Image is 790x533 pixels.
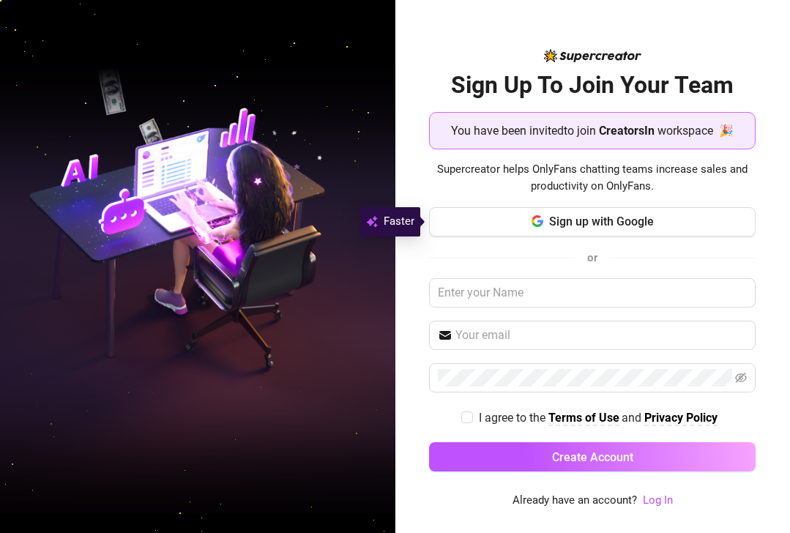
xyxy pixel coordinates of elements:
span: Already have an account? [513,492,637,510]
a: Log In [643,493,673,507]
img: logo-BBDzfeDw.svg [544,49,641,62]
span: and [622,411,644,425]
strong: CreatorsIn [599,124,655,138]
h2: Sign Up To Join Your Team [429,70,756,100]
span: Sign up with Google [549,215,654,228]
span: I agree to the [479,411,548,425]
a: Privacy Policy [644,411,718,426]
span: eye-invisible [735,372,747,384]
span: or [587,251,597,264]
img: svg%3e [366,213,378,231]
span: workspace 🎉 [657,122,734,140]
a: Log In [643,492,673,510]
input: Your email [455,327,747,344]
span: You have been invited to join [451,122,596,140]
button: Create Account [429,442,756,471]
strong: Terms of Use [548,411,619,425]
span: Faster [384,213,414,231]
input: Enter your Name [429,278,756,307]
span: Supercreator helps OnlyFans chatting teams increase sales and productivity on OnlyFans. [429,161,756,195]
a: Terms of Use [548,411,619,426]
strong: Privacy Policy [644,411,718,425]
span: Create Account [552,450,633,464]
button: Sign up with Google [429,207,756,236]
